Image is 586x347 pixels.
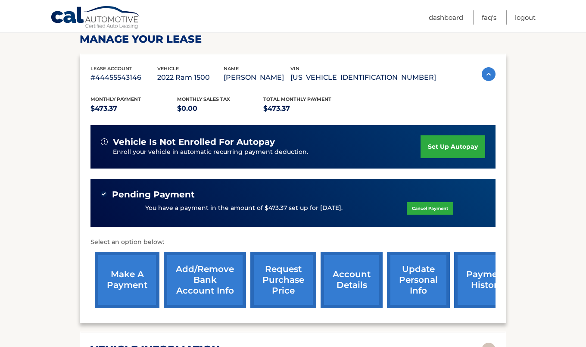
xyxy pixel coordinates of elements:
[263,103,350,115] p: $473.37
[157,72,224,84] p: 2022 Ram 1500
[387,252,450,308] a: update personal info
[482,10,496,25] a: FAQ's
[177,96,230,102] span: Monthly sales Tax
[90,237,496,247] p: Select an option below:
[113,147,421,157] p: Enroll your vehicle in automatic recurring payment deduction.
[50,6,141,31] a: Cal Automotive
[429,10,463,25] a: Dashboard
[90,66,132,72] span: lease account
[224,66,239,72] span: name
[113,137,275,147] span: vehicle is not enrolled for autopay
[454,252,519,308] a: payment history
[145,203,343,213] p: You have a payment in the amount of $473.37 set up for [DATE].
[157,66,179,72] span: vehicle
[421,135,485,158] a: set up autopay
[90,96,141,102] span: Monthly Payment
[321,252,383,308] a: account details
[80,33,506,46] h2: Manage Your Lease
[290,66,299,72] span: vin
[263,96,331,102] span: Total Monthly Payment
[101,138,108,145] img: alert-white.svg
[112,189,195,200] span: Pending Payment
[90,72,157,84] p: #44455543146
[250,252,316,308] a: request purchase price
[177,103,264,115] p: $0.00
[407,202,453,215] a: Cancel Payment
[224,72,290,84] p: [PERSON_NAME]
[95,252,159,308] a: make a payment
[164,252,246,308] a: Add/Remove bank account info
[290,72,436,84] p: [US_VEHICLE_IDENTIFICATION_NUMBER]
[515,10,536,25] a: Logout
[101,191,107,197] img: check-green.svg
[90,103,177,115] p: $473.37
[482,67,496,81] img: accordion-active.svg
